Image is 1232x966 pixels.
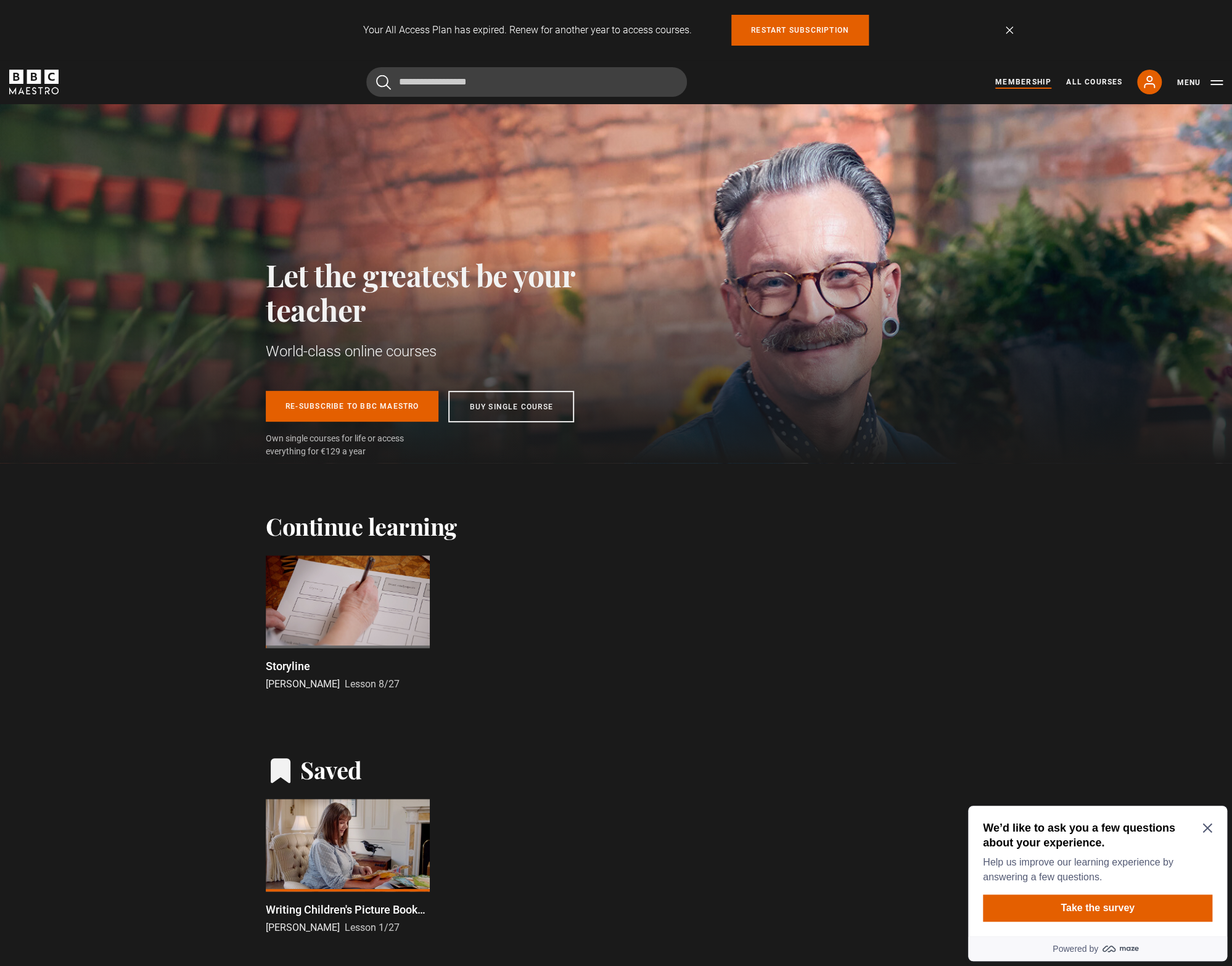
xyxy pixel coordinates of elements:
[376,75,391,90] button: Submit the search query
[20,54,244,84] p: Help us improve our learning experience by answering a few questions.
[20,94,249,121] button: Take the survey
[448,391,573,422] a: Buy single course
[366,67,687,97] input: Search
[266,258,630,327] h2: Let the greatest be your teacher
[363,23,692,38] p: Your All Access Plan has expired. Renew for another year to access courses.
[266,391,438,422] a: Re-subscribe to BBC Maestro
[266,512,966,541] h2: Continue learning
[5,5,264,160] div: Optional study invitation
[266,555,430,692] a: Storyline [PERSON_NAME] Lesson 8/27
[266,799,430,935] a: Writing Children's Picture Books Introduction [PERSON_NAME] Lesson 1/27
[266,432,432,458] p: Own single courses for life or access everything for €129 a year
[266,901,430,918] p: Writing Children's Picture Books Introduction
[1066,76,1122,88] a: All Courses
[995,76,1051,88] a: Membership
[266,342,630,361] h1: World-class online courses
[266,658,310,674] p: Storyline
[239,22,249,32] button: Close Maze Prompt
[9,70,59,94] svg: BBC Maestro
[345,922,400,933] span: Lesson 1/27
[5,136,264,160] a: Powered by maze
[266,922,340,933] span: [PERSON_NAME]
[20,20,244,49] h2: We’d like to ask you a few questions about your experience.
[266,678,340,690] span: [PERSON_NAME]
[1177,76,1223,89] button: Toggle navigation
[345,678,400,690] span: Lesson 8/27
[300,756,362,784] h2: Saved
[731,15,869,46] a: Restart subscription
